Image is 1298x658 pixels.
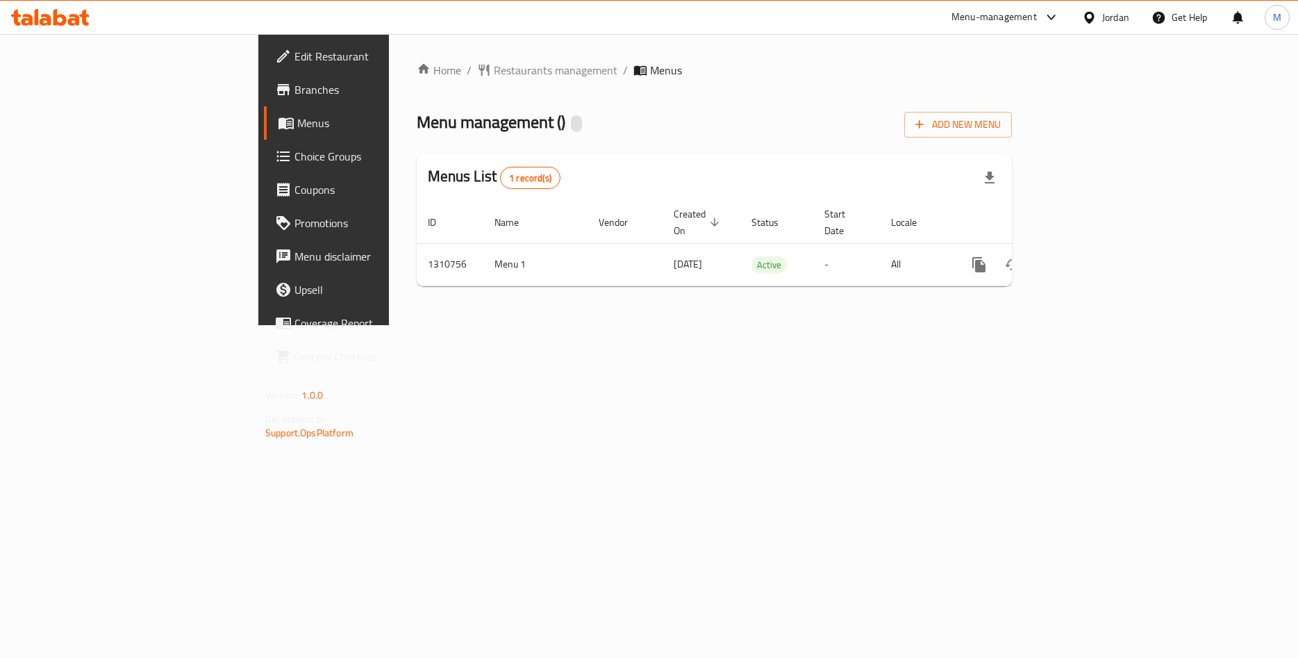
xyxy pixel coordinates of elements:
[650,62,682,79] span: Menus
[674,206,724,239] span: Created On
[891,214,935,231] span: Locale
[264,240,475,273] a: Menu disclaimer
[751,257,787,273] span: Active
[880,243,951,286] td: All
[477,62,617,79] a: Restaurants management
[294,248,464,265] span: Menu disclaimer
[294,215,464,231] span: Promotions
[824,206,863,239] span: Start Date
[623,62,628,79] li: /
[483,243,588,286] td: Menu 1
[973,161,1006,195] div: Export file
[599,214,646,231] span: Vendor
[264,206,475,240] a: Promotions
[294,81,464,98] span: Branches
[428,214,454,231] span: ID
[264,340,475,373] a: Grocery Checklist
[1273,10,1281,25] span: M
[294,181,464,198] span: Coupons
[501,172,560,185] span: 1 record(s)
[674,255,702,273] span: [DATE]
[751,256,787,273] div: Active
[417,62,1012,79] nav: breadcrumb
[264,306,475,340] a: Coverage Report
[996,248,1029,281] button: Change Status
[751,214,797,231] span: Status
[951,201,1107,244] th: Actions
[294,48,464,65] span: Edit Restaurant
[417,201,1107,286] table: enhanced table
[494,62,617,79] span: Restaurants management
[963,248,996,281] button: more
[264,173,475,206] a: Coupons
[265,386,299,404] span: Version:
[494,214,537,231] span: Name
[297,115,464,131] span: Menus
[265,410,329,428] span: Get support on:
[265,424,353,442] a: Support.OpsPlatform
[500,167,560,189] div: Total records count
[294,315,464,331] span: Coverage Report
[417,106,565,138] span: Menu management ( )
[1102,10,1129,25] div: Jordan
[301,386,323,404] span: 1.0.0
[264,273,475,306] a: Upsell
[294,148,464,165] span: Choice Groups
[813,243,880,286] td: -
[294,348,464,365] span: Grocery Checklist
[428,166,560,189] h2: Menus List
[915,116,1001,133] span: Add New Menu
[264,40,475,73] a: Edit Restaurant
[904,112,1012,138] button: Add New Menu
[294,281,464,298] span: Upsell
[264,73,475,106] a: Branches
[264,140,475,173] a: Choice Groups
[951,9,1037,26] div: Menu-management
[264,106,475,140] a: Menus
